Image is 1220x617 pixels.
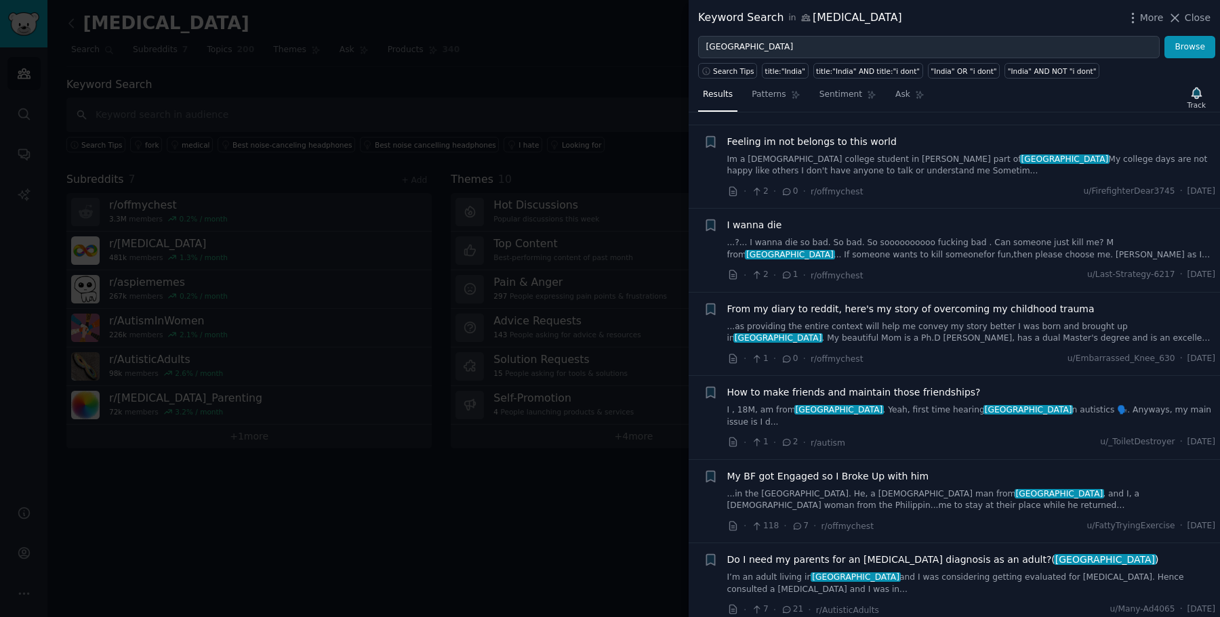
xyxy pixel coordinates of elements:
[727,237,1216,261] a: ...?... I wanna die so bad. So bad. So soooooooooo fucking bad . Can someone just kill me? M from...
[727,553,1159,567] span: Do I need my parents for an [MEDICAL_DATA] diagnosis as an adult?( )
[751,186,768,198] span: 2
[727,469,929,484] a: My BF got Engaged so I Broke Up with him
[713,66,754,76] span: Search Tips
[752,89,786,101] span: Patterns
[1087,520,1175,532] span: u/FattyTryingExercise
[1187,353,1215,365] span: [DATE]
[811,271,863,280] span: r/offmychest
[1180,269,1183,281] span: ·
[794,405,884,414] span: [GEOGRAPHIC_DATA]
[751,520,779,532] span: 118
[788,12,796,24] span: in
[811,354,863,364] span: r/offmychest
[765,66,806,76] div: title:"India"
[744,519,746,533] span: ·
[1187,436,1215,448] span: [DATE]
[816,605,879,615] span: r/AutisticAdults
[1126,11,1164,25] button: More
[751,353,768,365] span: 1
[727,385,981,400] a: How to make friends and maintain those friendships?
[727,572,1216,595] a: I’m an adult living in[GEOGRAPHIC_DATA]and I was considering getting evaluated for [MEDICAL_DATA]...
[781,269,798,281] span: 1
[698,63,757,79] button: Search Tips
[1140,11,1164,25] span: More
[773,352,776,366] span: ·
[821,522,874,531] span: r/offmychest
[1187,269,1215,281] span: [DATE]
[931,66,996,76] div: "India" OR "i dont"
[895,89,910,101] span: Ask
[813,63,923,79] a: title:"India" AND title:"i dont"
[744,352,746,366] span: ·
[727,553,1159,567] a: Do I need my parents for an [MEDICAL_DATA] diagnosis as an adult?([GEOGRAPHIC_DATA])
[698,36,1160,59] input: Try a keyword related to your business
[1180,520,1183,532] span: ·
[792,520,809,532] span: 7
[1020,154,1110,164] span: [GEOGRAPHIC_DATA]
[1015,489,1104,498] span: [GEOGRAPHIC_DATA]
[1180,353,1183,365] span: ·
[751,603,768,616] span: 7
[744,435,746,450] span: ·
[744,184,746,198] span: ·
[1168,11,1211,25] button: Close
[811,572,900,582] span: [GEOGRAPHIC_DATA]
[983,405,1073,414] span: [GEOGRAPHIC_DATA]
[803,268,806,282] span: ·
[781,353,798,365] span: 0
[811,438,845,448] span: r/autism
[1110,603,1175,616] span: u/Many-Ad4065
[727,218,782,232] a: I wanna die
[744,268,746,282] span: ·
[751,269,768,281] span: 2
[1100,436,1175,448] span: u/_ToiletDestroyer
[773,435,776,450] span: ·
[1180,186,1183,198] span: ·
[1084,186,1175,198] span: u/FirefighterDear3745
[815,84,881,112] a: Sentiment
[803,352,806,366] span: ·
[773,268,776,282] span: ·
[803,435,806,450] span: ·
[773,603,776,617] span: ·
[781,436,798,448] span: 2
[727,302,1095,316] a: From my diary to reddit, here's my story of overcoming my childhood trauma
[1183,83,1211,112] button: Track
[751,436,768,448] span: 1
[1004,63,1099,79] a: "India" AND NOT "i dont"
[1054,554,1156,565] span: [GEOGRAPHIC_DATA]
[808,603,811,617] span: ·
[745,250,834,259] span: [GEOGRAPHIC_DATA]
[698,9,902,26] div: Keyword Search [MEDICAL_DATA]
[781,603,803,616] span: 21
[816,66,920,76] div: title:"India" AND title:"i dont"
[1067,353,1175,365] span: u/Embarrassed_Knee_630
[784,519,786,533] span: ·
[727,404,1216,428] a: I , 18M, am from[GEOGRAPHIC_DATA]. Yeah, first time hearing[GEOGRAPHIC_DATA]n autistics 🗣️. Anywa...
[1185,11,1211,25] span: Close
[727,135,897,149] a: Feeling im not belongs to this world
[1180,603,1183,616] span: ·
[819,89,862,101] span: Sentiment
[1180,436,1183,448] span: ·
[727,154,1216,177] a: Im a [DEMOGRAPHIC_DATA] college student in [PERSON_NAME] part of[GEOGRAPHIC_DATA]My college days ...
[747,84,805,112] a: Patterns
[733,333,823,343] span: [GEOGRAPHIC_DATA]
[1187,603,1215,616] span: [DATE]
[803,184,806,198] span: ·
[811,187,863,196] span: r/offmychest
[891,84,929,112] a: Ask
[781,186,798,198] span: 0
[813,519,816,533] span: ·
[773,184,776,198] span: ·
[727,321,1216,345] a: ...as providing the entire context will help me convey my story better I was born and brought up ...
[762,63,809,79] a: title:"India"
[1187,100,1206,110] div: Track
[727,488,1216,512] a: ...in the [GEOGRAPHIC_DATA]. He, a [DEMOGRAPHIC_DATA] man from[GEOGRAPHIC_DATA], and I, a [DEMOGR...
[1008,66,1097,76] div: "India" AND NOT "i dont"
